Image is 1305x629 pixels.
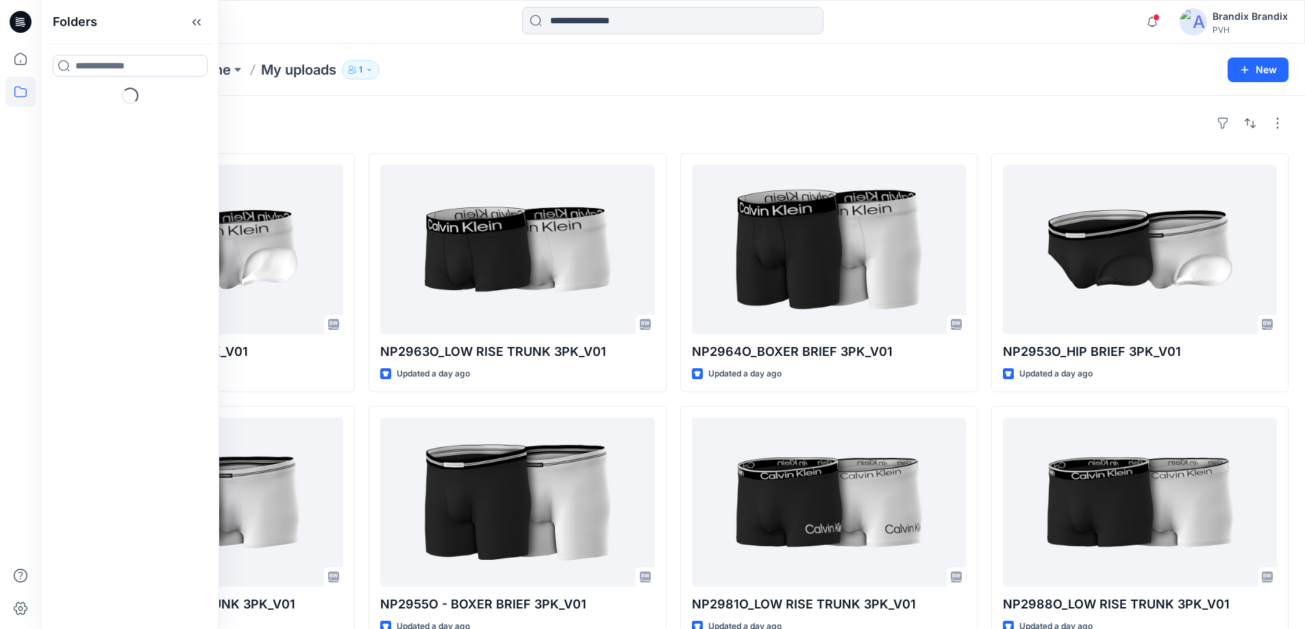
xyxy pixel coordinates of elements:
a: NP2963O_LOW RISE TRUNK 3PK_V01 [380,165,654,334]
p: Updated a day ago [397,367,470,381]
p: NP2988O_LOW RISE TRUNK 3PK_V01 [1003,595,1277,614]
p: My uploads [261,60,336,79]
p: 1 [359,62,362,77]
p: NP2981O_LOW RISE TRUNK 3PK_V01 [692,595,966,614]
a: NP2988O_LOW RISE TRUNK 3PK_V01 [1003,418,1277,587]
img: avatar [1180,8,1207,36]
p: Updated a day ago [1019,367,1093,381]
div: Brandix Brandix [1213,8,1288,25]
p: NP2953O_HIP BRIEF 3PK_V01 [1003,342,1277,361]
a: NP2955O - BOXER BRIEF 3PK_V01 [380,418,654,587]
div: PVH [1213,25,1288,35]
a: NP2953O_HIP BRIEF 3PK_V01 [1003,165,1277,334]
p: Updated a day ago [708,367,782,381]
p: NP2964O_BOXER BRIEF 3PK_V01 [692,342,966,361]
a: NP2964O_BOXER BRIEF 3PK_V01 [692,165,966,334]
button: 1 [342,60,380,79]
p: NP2963O_LOW RISE TRUNK 3PK_V01 [380,342,654,361]
a: NP2981O_LOW RISE TRUNK 3PK_V01 [692,418,966,587]
button: New [1228,57,1289,82]
p: NP2955O - BOXER BRIEF 3PK_V01 [380,595,654,614]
